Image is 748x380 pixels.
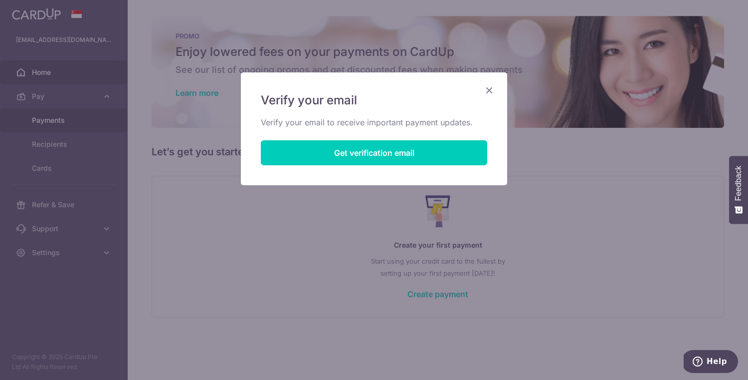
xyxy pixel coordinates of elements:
button: Get verification email [261,140,487,165]
iframe: Opens a widget where you can find more information [684,350,738,375]
span: Feedback [734,166,743,201]
span: Verify your email [261,92,357,108]
button: Feedback - Show survey [729,156,748,224]
button: Close [483,84,495,96]
p: Verify your email to receive important payment updates. [261,116,487,128]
